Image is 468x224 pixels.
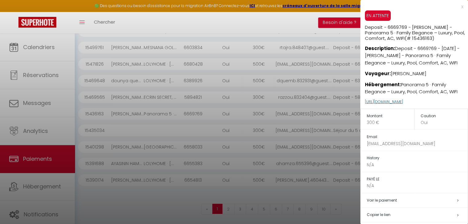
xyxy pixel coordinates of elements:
strong: Description: [365,45,395,52]
span: (# 15436163) [405,35,434,41]
h5: History [367,155,468,162]
p: Panorama 5 · Family Elegance – Luxury, Pool, Comfort, AC, WIFI [365,77,468,95]
p: Oui [421,119,468,126]
p: [EMAIL_ADDRESS][DOMAIN_NAME] [367,141,468,147]
p: 300 € [367,119,414,126]
p: N/A [367,183,468,189]
p: Deposit - 6669769 - [DATE] - [PERSON_NAME] - Panorama 5 · Family Elegance – Luxury, Pool, Comfort... [365,41,468,67]
div: x [360,3,463,10]
button: Ouvrir le widget de chat LiveChat [5,2,23,21]
h5: PAYÉ LE [367,176,468,183]
h5: Deposit - 6669769 - [PERSON_NAME] - Panorama 5 · Family Elegance – Luxury, Pool, Comfort, AC, WIFI [365,21,468,41]
h5: Copier le lien [367,211,468,218]
span: EN ATTENTE [365,10,391,21]
h5: Caution [421,113,468,120]
a: [URL][DOMAIN_NAME] [365,99,403,104]
p: [PERSON_NAME] [365,66,468,77]
p: N/A [367,162,468,168]
h5: Email [367,133,468,141]
strong: Hébergement: [365,81,401,88]
strong: Voyageur: [365,70,391,77]
h5: Montant [367,113,414,120]
a: Voir le paiement [367,198,397,203]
